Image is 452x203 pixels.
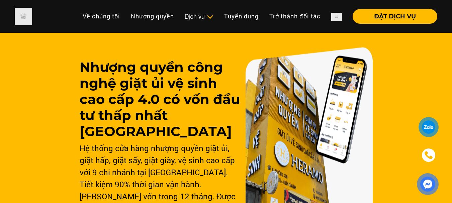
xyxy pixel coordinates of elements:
a: phone-icon [420,146,438,164]
img: subToggleIcon [206,14,213,20]
a: Nhượng quyền [125,9,179,23]
a: ĐẶT DỊCH VỤ [347,13,437,19]
h3: Nhượng quyền công nghệ giặt ủi vệ sinh cao cấp 4.0 có vốn đầu tư thấp nhất [GEOGRAPHIC_DATA] [80,59,240,139]
a: Về chúng tôi [77,9,125,23]
a: Tuyển dụng [219,9,264,23]
button: ĐẶT DỊCH VỤ [353,9,437,24]
img: phone-icon [425,151,432,159]
a: Trở thành đối tác [264,9,326,23]
div: Dịch vụ [185,12,213,21]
